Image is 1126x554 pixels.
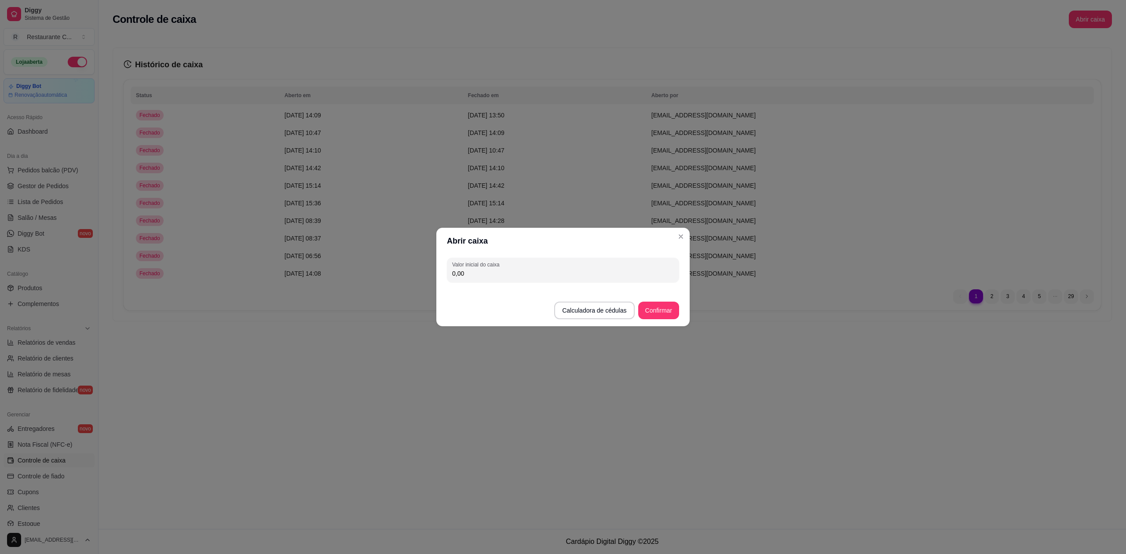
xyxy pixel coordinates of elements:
label: Valor inicial do caixa [452,261,502,268]
button: Calculadora de cédulas [554,302,634,319]
input: Valor inicial do caixa [452,269,674,278]
button: Close [674,230,688,244]
button: Confirmar [638,302,679,319]
header: Abrir caixa [436,228,690,254]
